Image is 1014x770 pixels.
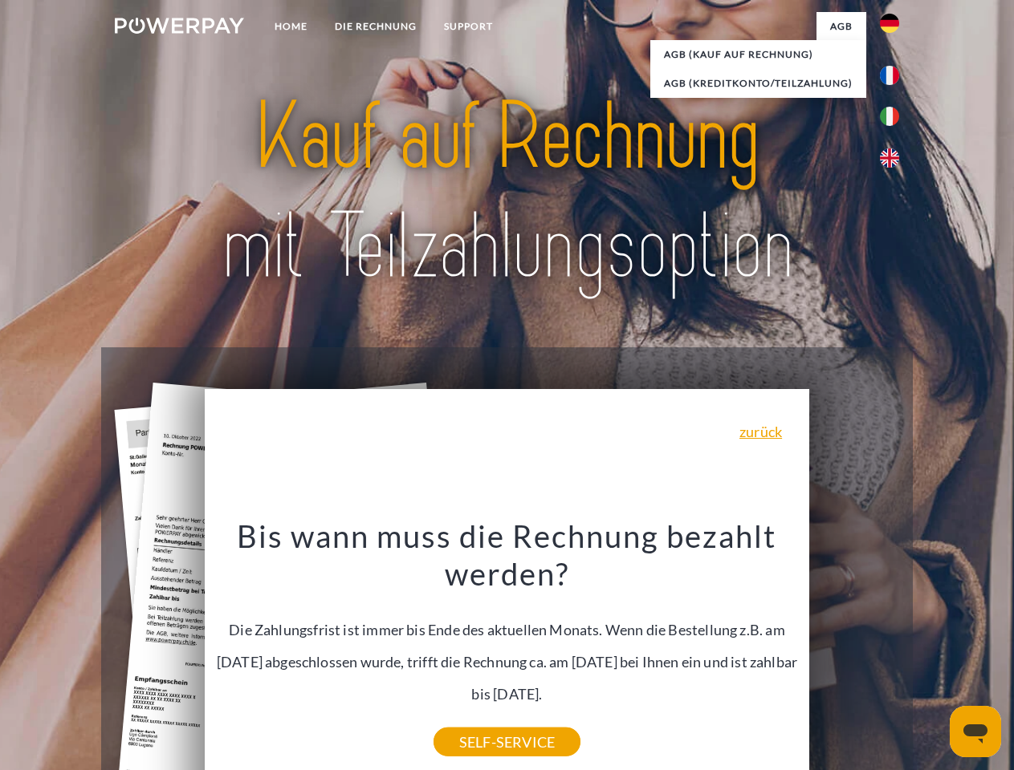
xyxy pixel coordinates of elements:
[261,12,321,41] a: Home
[739,424,782,439] a: zurück
[950,706,1001,757] iframe: Schaltfläche zum Öffnen des Messaging-Fensters
[115,18,244,34] img: logo-powerpay-white.svg
[214,517,800,594] h3: Bis wann muss die Rechnung bezahlt werden?
[650,40,866,69] a: AGB (Kauf auf Rechnung)
[880,66,899,85] img: fr
[321,12,430,41] a: DIE RECHNUNG
[880,14,899,33] img: de
[214,517,800,742] div: Die Zahlungsfrist ist immer bis Ende des aktuellen Monats. Wenn die Bestellung z.B. am [DATE] abg...
[153,77,861,307] img: title-powerpay_de.svg
[880,107,899,126] img: it
[880,148,899,168] img: en
[430,12,507,41] a: SUPPORT
[816,12,866,41] a: agb
[650,69,866,98] a: AGB (Kreditkonto/Teilzahlung)
[434,727,580,756] a: SELF-SERVICE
